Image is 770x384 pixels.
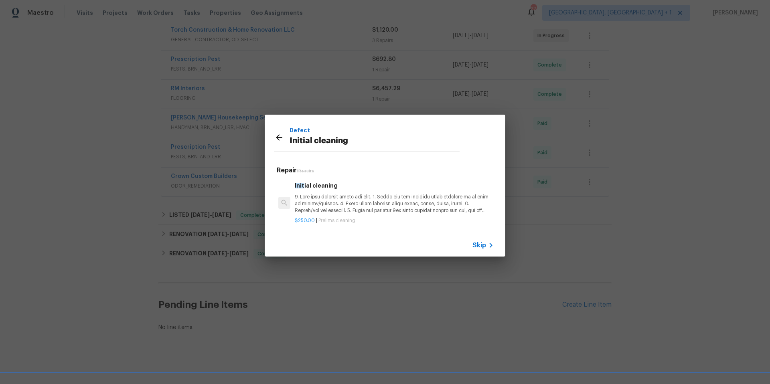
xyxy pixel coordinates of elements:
[295,218,315,223] span: $250.00
[290,135,460,148] p: Initial cleaning
[295,194,494,214] p: 9. Lore ipsu dolorsit ametc adi elit. 1. Seddo eiu tem incididu utlab etdolore ma al enim ad mini...
[295,217,494,224] p: |
[290,126,460,135] p: Defect
[472,241,486,249] span: Skip
[318,218,355,223] span: Prelims cleaning
[295,183,304,188] span: Init
[277,166,496,175] h5: Repair
[297,169,314,173] span: 1 Results
[295,181,494,190] h6: ial cleaning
